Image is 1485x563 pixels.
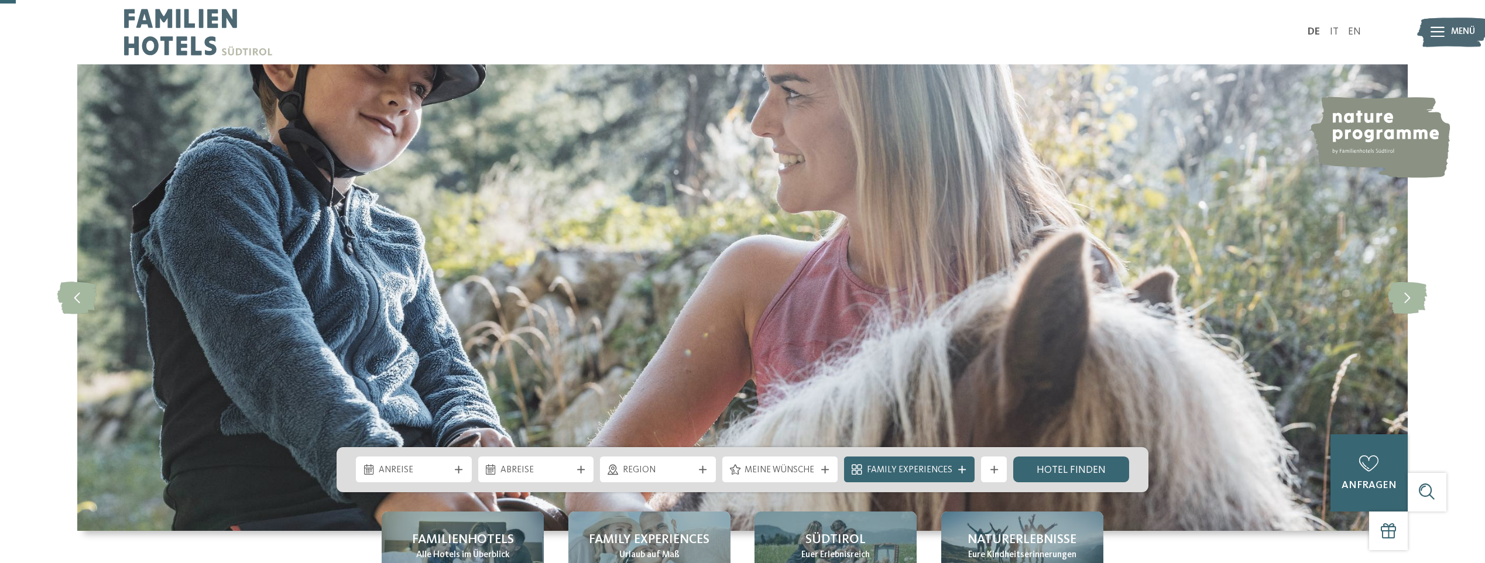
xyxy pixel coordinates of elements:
[77,64,1408,531] img: Familienhotels Südtirol: The happy family places
[416,549,510,562] span: Alle Hotels im Überblick
[379,464,450,477] span: Anreise
[500,464,571,477] span: Abreise
[805,531,866,549] span: Südtirol
[1330,434,1408,511] a: anfragen
[867,464,952,477] span: Family Experiences
[1342,480,1397,490] span: anfragen
[623,464,694,477] span: Region
[968,531,1076,549] span: Naturerlebnisse
[1330,27,1339,37] a: IT
[1451,26,1475,39] span: Menü
[968,549,1076,562] span: Eure Kindheitserinnerungen
[745,464,815,477] span: Meine Wünsche
[801,549,870,562] span: Euer Erlebnisreich
[1348,27,1361,37] a: EN
[1308,97,1450,178] img: nature programme by Familienhotels Südtirol
[1013,456,1129,482] a: Hotel finden
[1308,27,1320,37] a: DE
[619,549,680,562] span: Urlaub auf Maß
[589,531,709,549] span: Family Experiences
[412,531,514,549] span: Familienhotels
